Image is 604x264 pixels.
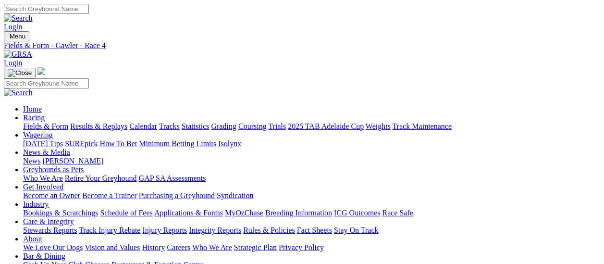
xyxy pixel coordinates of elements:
[218,139,241,148] a: Isolynx
[268,122,286,130] a: Trials
[23,122,600,131] div: Racing
[23,243,600,252] div: About
[4,78,89,88] input: Search
[217,191,253,200] a: Syndication
[23,174,63,182] a: Who We Are
[142,226,187,234] a: Injury Reports
[4,59,22,67] a: Login
[23,191,80,200] a: Become an Owner
[225,209,263,217] a: MyOzChase
[393,122,452,130] a: Track Maintenance
[182,122,210,130] a: Statistics
[211,122,236,130] a: Grading
[4,31,29,41] button: Toggle navigation
[159,122,180,130] a: Tracks
[4,50,32,59] img: GRSA
[23,174,600,183] div: Greyhounds as Pets
[4,88,33,97] img: Search
[23,139,63,148] a: [DATE] Tips
[37,67,45,75] img: logo-grsa-white.png
[4,14,33,23] img: Search
[82,191,137,200] a: Become a Trainer
[4,41,600,50] a: Fields & Form - Gawler - Race 4
[382,209,413,217] a: Race Safe
[23,139,600,148] div: Wagering
[79,226,140,234] a: Track Injury Rebate
[243,226,295,234] a: Rules & Policies
[4,23,22,31] a: Login
[65,174,137,182] a: Retire Your Greyhound
[139,191,215,200] a: Purchasing a Greyhound
[142,243,165,251] a: History
[189,226,241,234] a: Integrity Reports
[23,148,70,156] a: News & Media
[85,243,140,251] a: Vision and Values
[192,243,232,251] a: Who We Are
[10,33,25,40] span: Menu
[42,157,103,165] a: [PERSON_NAME]
[167,243,190,251] a: Careers
[4,68,36,78] button: Toggle navigation
[297,226,332,234] a: Fact Sheets
[279,243,324,251] a: Privacy Policy
[23,191,600,200] div: Get Involved
[23,113,45,122] a: Racing
[23,200,49,208] a: Industry
[23,226,600,235] div: Care & Integrity
[23,209,98,217] a: Bookings & Scratchings
[366,122,391,130] a: Weights
[100,209,152,217] a: Schedule of Fees
[23,252,65,260] a: Bar & Dining
[238,122,267,130] a: Coursing
[23,209,600,217] div: Industry
[4,4,89,14] input: Search
[334,209,380,217] a: ICG Outcomes
[23,243,83,251] a: We Love Our Dogs
[265,209,332,217] a: Breeding Information
[23,157,600,165] div: News & Media
[23,131,53,139] a: Wagering
[288,122,364,130] a: 2025 TAB Adelaide Cup
[23,165,84,174] a: Greyhounds as Pets
[234,243,277,251] a: Strategic Plan
[65,139,98,148] a: SUREpick
[23,235,42,243] a: About
[23,157,40,165] a: News
[70,122,127,130] a: Results & Replays
[129,122,157,130] a: Calendar
[154,209,223,217] a: Applications & Forms
[334,226,378,234] a: Stay On Track
[23,122,68,130] a: Fields & Form
[23,217,74,226] a: Care & Integrity
[23,105,42,113] a: Home
[23,226,77,234] a: Stewards Reports
[8,69,32,77] img: Close
[139,139,216,148] a: Minimum Betting Limits
[100,139,137,148] a: How To Bet
[23,183,63,191] a: Get Involved
[139,174,206,182] a: GAP SA Assessments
